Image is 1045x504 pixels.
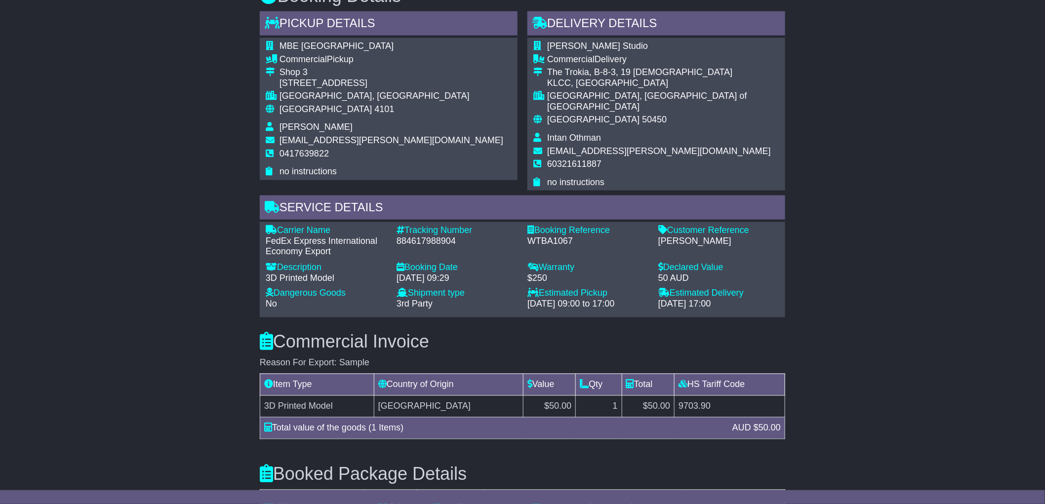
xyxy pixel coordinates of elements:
div: [DATE] 09:29 [397,273,518,284]
div: Description [266,262,387,273]
h3: Booked Package Details [260,465,785,484]
div: WTBA1067 [527,236,648,247]
td: Value [523,374,576,395]
div: 3D Printed Model [266,273,387,284]
span: [EMAIL_ADDRESS][PERSON_NAME][DOMAIN_NAME] [547,146,771,156]
div: Booking Date [397,262,518,273]
div: 50 AUD [658,273,779,284]
div: Dangerous Goods [266,288,387,299]
div: FedEx Express International Economy Export [266,236,387,257]
td: 3D Printed Model [260,395,374,417]
div: Carrier Name [266,225,387,236]
div: 884617988904 [397,236,518,247]
div: [DATE] 17:00 [658,299,779,310]
span: 0417639822 [280,149,329,158]
td: HS Tariff Code [675,374,785,395]
td: 1 [576,395,622,417]
span: [GEOGRAPHIC_DATA] [280,104,372,114]
div: Tracking Number [397,225,518,236]
span: [PERSON_NAME] [280,122,353,132]
span: [GEOGRAPHIC_DATA] [547,115,640,124]
span: Commercial [280,54,327,64]
div: Customer Reference [658,225,779,236]
span: 50450 [642,115,667,124]
span: [EMAIL_ADDRESS][PERSON_NAME][DOMAIN_NAME] [280,135,503,145]
td: $50.00 [622,395,675,417]
td: $50.00 [523,395,576,417]
div: [GEOGRAPHIC_DATA], [GEOGRAPHIC_DATA] of [GEOGRAPHIC_DATA] [547,91,779,112]
div: $250 [527,273,648,284]
td: 9703.90 [675,395,785,417]
div: Reason For Export: Sample [260,358,785,369]
div: KLCC, [GEOGRAPHIC_DATA] [547,78,779,89]
span: 4101 [374,104,394,114]
div: Total value of the goods (1 Items) [259,422,727,435]
div: Shipment type [397,288,518,299]
td: Qty [576,374,622,395]
div: AUD $50.00 [727,422,786,435]
div: [STREET_ADDRESS] [280,78,503,89]
div: The Trokia, B-8-3, 19 [DEMOGRAPHIC_DATA] [547,67,779,78]
div: Pickup Details [260,11,518,38]
div: [DATE] 09:00 to 17:00 [527,299,648,310]
div: Service Details [260,195,785,222]
div: [PERSON_NAME] [658,236,779,247]
span: no instructions [280,166,337,176]
span: Intan Othman [547,133,601,143]
div: Estimated Delivery [658,288,779,299]
span: Commercial [547,54,595,64]
td: Total [622,374,675,395]
div: Delivery Details [527,11,785,38]
div: Booking Reference [527,225,648,236]
td: Country of Origin [374,374,523,395]
span: MBE [GEOGRAPHIC_DATA] [280,41,394,51]
span: [PERSON_NAME] Studio [547,41,648,51]
span: 60321611887 [547,159,602,169]
span: no instructions [547,177,604,187]
td: Item Type [260,374,374,395]
div: Estimated Pickup [527,288,648,299]
span: 3rd Party [397,299,433,309]
div: Pickup [280,54,503,65]
div: Shop 3 [280,67,503,78]
div: Warranty [527,262,648,273]
td: [GEOGRAPHIC_DATA] [374,395,523,417]
span: No [266,299,277,309]
div: [GEOGRAPHIC_DATA], [GEOGRAPHIC_DATA] [280,91,503,102]
div: Delivery [547,54,779,65]
div: Declared Value [658,262,779,273]
h3: Commercial Invoice [260,332,785,352]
